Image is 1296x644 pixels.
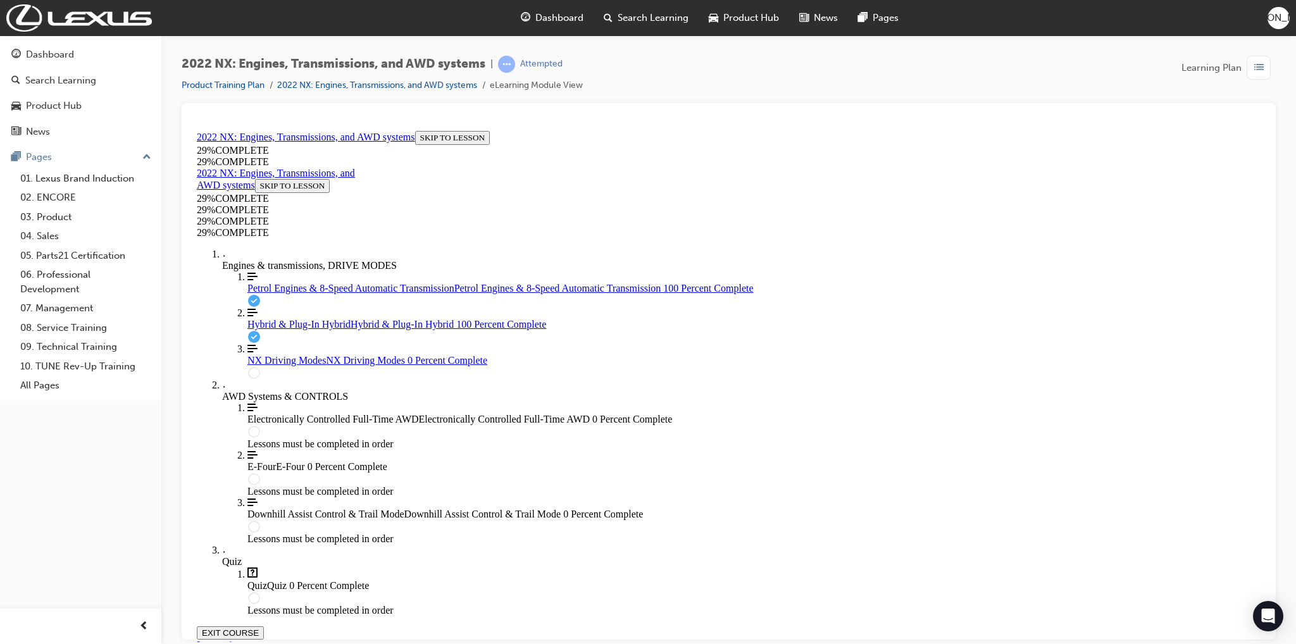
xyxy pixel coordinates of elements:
span: news-icon [11,127,21,138]
span: | [490,57,493,71]
span: search-icon [11,75,20,87]
a: Dashboard [5,43,156,66]
a: Lesson 1 - Petrol Engines & 8-Speed Automatic Transmission [5,514,212,536]
div: Open Intercom Messenger [1253,601,1283,631]
div: 29 % COMPLETE [5,67,173,78]
div: 29 % COMPLETE [5,30,1069,42]
button: SKIP TO LESSON [223,5,299,19]
div: 29 % COMPLETE [5,101,1069,113]
span: guage-icon [11,49,21,61]
div: Search Learning [25,73,96,88]
li: eLearning Module View [490,78,583,93]
span: pages-icon [858,10,868,26]
a: 2022 NX: Engines, Transmissions, and AWD systems [277,80,477,90]
div: 29 % COMPLETE [5,90,1069,101]
a: Product Hub [5,94,156,118]
div: Product Hub [26,99,82,113]
section: Course Information [5,5,1069,42]
span: prev-icon [139,619,149,635]
nav: Course Outline [5,123,1069,490]
span: Dashboard [535,11,583,25]
a: car-iconProduct Hub [699,5,789,31]
a: news-iconNews [789,5,848,31]
span: up-icon [142,149,151,166]
span: news-icon [799,10,809,26]
div: Lesson 1 - [5,514,212,536]
span: Product Hub [723,11,779,25]
span: News [814,11,838,25]
button: Pages [5,146,156,169]
div: Dashboard [26,47,74,62]
div: 29 % COMPLETE [5,19,1069,30]
span: learningRecordVerb_ATTEMPT-icon [498,56,515,73]
a: search-iconSearch Learning [594,5,699,31]
section: Course Information [5,42,173,90]
a: guage-iconDashboard [511,5,594,31]
span: guage-icon [521,10,530,26]
a: News [5,120,156,144]
a: pages-iconPages [848,5,909,31]
div: News [26,125,50,139]
a: All Pages [15,376,156,395]
a: 05. Parts21 Certification [15,246,156,266]
span: pages-icon [11,152,21,163]
a: 02. ENCORE [15,188,156,207]
a: Product Training Plan [182,80,265,90]
a: 03. Product [15,207,156,227]
a: 04. Sales [15,226,156,246]
a: 09. Technical Training [15,337,156,357]
span: car-icon [11,101,21,112]
span: Search Learning [618,11,688,25]
button: Learning Plan [1181,56,1276,80]
div: Pages [26,150,52,164]
section: Course Overview [5,5,1069,490]
span: car-icon [709,10,718,26]
a: 2022 NX: Engines, Transmissions, and AWD systems [5,42,163,65]
button: DashboardSearch LearningProduct HubNews [5,40,156,146]
a: Search Learning [5,69,156,92]
button: [PERSON_NAME] [1268,7,1290,29]
a: 08. Service Training [15,318,156,338]
img: Trak [6,4,152,32]
span: Pages [873,11,899,25]
a: 01. Lexus Brand Induction [15,169,156,189]
span: search-icon [604,10,613,26]
span: Learning Plan [1181,61,1242,75]
div: Attempted [520,58,563,70]
span: 2022 NX: Engines, Transmissions, and AWD systems [182,57,485,71]
button: EXIT COURSE [5,500,72,514]
a: 06. Professional Development [15,265,156,299]
a: 2022 NX: Engines, Transmissions, and AWD systems [5,6,223,16]
span: list-icon [1254,60,1264,76]
a: 07. Management [15,299,156,318]
a: 10. TUNE Rev-Up Training [15,357,156,376]
div: 29 % COMPLETE [5,78,173,90]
